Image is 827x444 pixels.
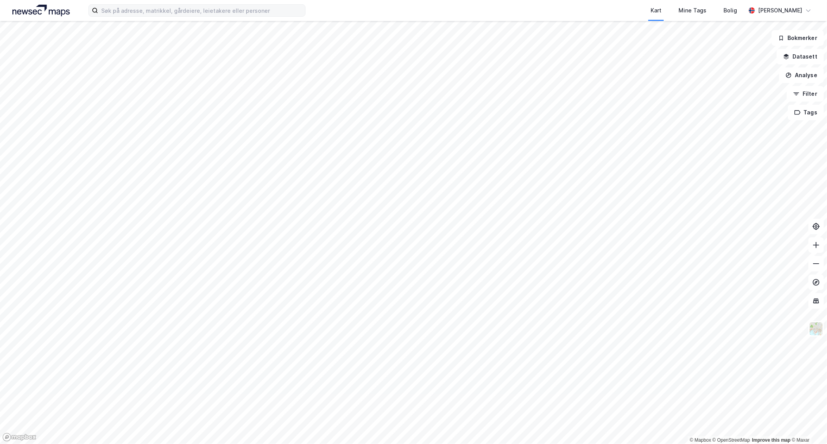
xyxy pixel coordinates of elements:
[12,5,70,16] img: logo.a4113a55bc3d86da70a041830d287a7e.svg
[690,437,711,443] a: Mapbox
[777,49,824,64] button: Datasett
[788,407,827,444] iframe: Chat Widget
[788,105,824,120] button: Tags
[2,433,36,442] a: Mapbox homepage
[723,6,737,15] div: Bolig
[772,30,824,46] button: Bokmerker
[752,437,791,443] a: Improve this map
[787,86,824,102] button: Filter
[651,6,661,15] div: Kart
[779,67,824,83] button: Analyse
[758,6,802,15] div: [PERSON_NAME]
[809,321,824,336] img: Z
[98,5,305,16] input: Søk på adresse, matrikkel, gårdeiere, leietakere eller personer
[713,437,750,443] a: OpenStreetMap
[679,6,706,15] div: Mine Tags
[788,407,827,444] div: Kontrollprogram for chat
